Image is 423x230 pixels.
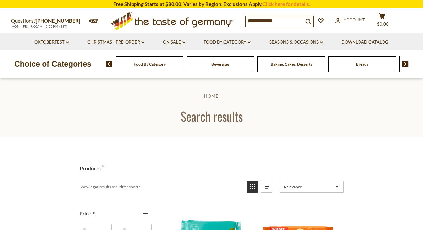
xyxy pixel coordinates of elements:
[21,108,402,124] h1: Search results
[95,184,99,189] b: 48
[36,18,80,24] a: [PHONE_NUMBER]
[341,39,388,46] a: Download Catalog
[261,181,272,193] a: View list mode
[402,61,409,67] img: next arrow
[91,211,95,216] span: , $
[262,1,310,7] a: Click here for details.
[80,164,105,173] a: View Products Tab
[356,62,368,67] a: Breads
[11,25,68,28] span: MON - FRI, 9:00AM - 5:00PM (EST)
[372,13,392,30] button: $0.00
[204,93,219,99] a: Home
[80,211,95,216] span: Price
[11,17,85,25] p: Questions?
[335,16,365,24] a: Account
[377,21,389,27] span: $0.00
[134,62,166,67] a: Food By Category
[344,17,365,22] span: Account
[87,39,144,46] a: Christmas - PRE-ORDER
[101,164,105,173] span: 48
[34,39,69,46] a: Oktoberfest
[106,61,112,67] img: previous arrow
[280,181,344,193] a: Sort options
[269,39,323,46] a: Seasons & Occasions
[204,39,251,46] a: Food By Category
[80,181,242,193] div: Showing results for " "
[247,181,258,193] a: View grid mode
[211,62,229,67] a: Beverages
[163,39,185,46] a: On Sale
[284,184,333,189] span: Relevance
[271,62,312,67] a: Baking, Cakes, Desserts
